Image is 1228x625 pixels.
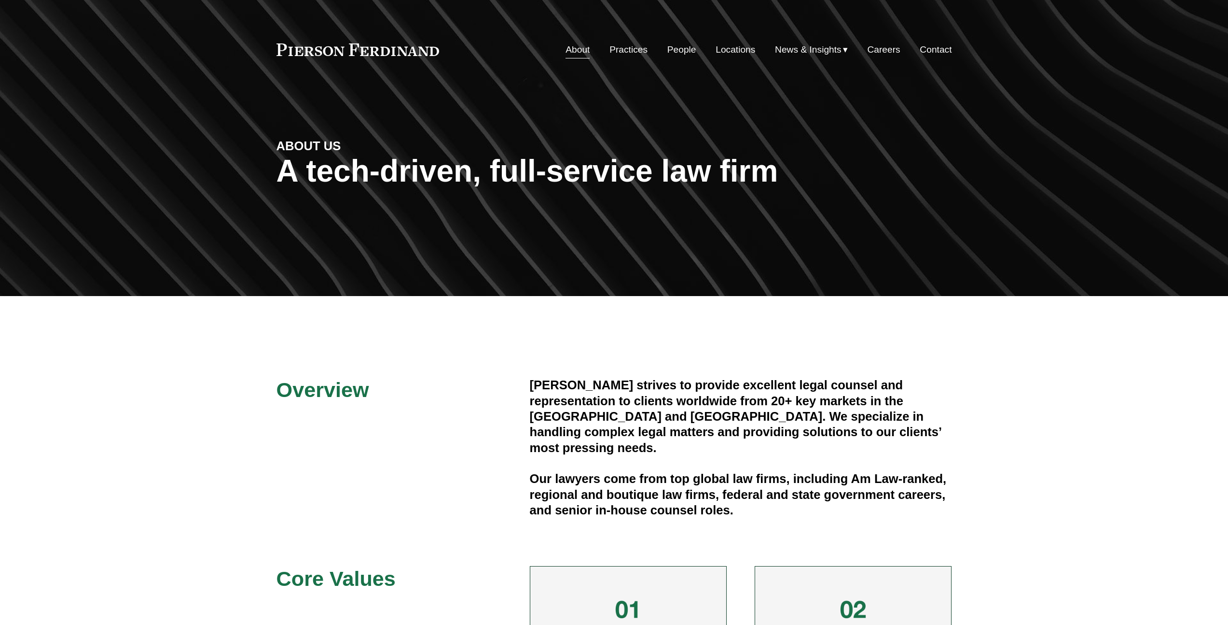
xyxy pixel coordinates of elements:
[775,42,842,58] span: News & Insights
[920,41,952,59] a: Contact
[566,41,590,59] a: About
[667,41,696,59] a: People
[775,41,848,59] a: folder dropdown
[530,377,952,455] h4: [PERSON_NAME] strives to provide excellent legal counsel and representation to clients worldwide ...
[609,41,648,59] a: Practices
[276,378,369,401] span: Overview
[276,139,341,153] strong: ABOUT US
[867,41,900,59] a: Careers
[276,567,396,590] span: Core Values
[530,471,952,518] h4: Our lawyers come from top global law firms, including Am Law-ranked, regional and boutique law fi...
[716,41,755,59] a: Locations
[276,154,952,189] h1: A tech-driven, full-service law firm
